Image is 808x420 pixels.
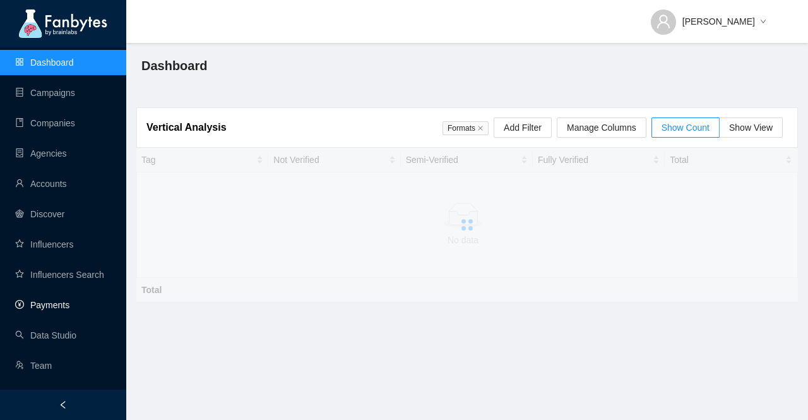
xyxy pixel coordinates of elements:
a: usergroup-addTeam [15,361,52,371]
span: down [760,18,766,26]
a: containerAgencies [15,148,67,159]
a: searchData Studio [15,330,76,340]
span: Formats [443,121,489,135]
span: Dashboard [141,56,207,76]
span: user [656,14,671,29]
span: left [59,400,68,409]
a: starInfluencers [15,239,73,249]
span: Manage Columns [567,121,636,135]
span: close [477,125,484,131]
a: userAccounts [15,179,67,189]
button: Manage Columns [557,117,646,138]
article: Vertical Analysis [146,119,227,135]
span: Add Filter [504,121,542,135]
span: Show View [729,123,773,133]
button: [PERSON_NAME]down [641,6,776,27]
a: pay-circlePayments [15,300,69,310]
span: Show Count [662,123,710,133]
a: starInfluencers Search [15,270,104,280]
a: bookCompanies [15,118,75,128]
span: [PERSON_NAME] [682,15,755,28]
a: databaseCampaigns [15,88,75,98]
button: Add Filter [494,117,552,138]
a: radar-chartDiscover [15,209,64,219]
a: appstoreDashboard [15,57,74,68]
